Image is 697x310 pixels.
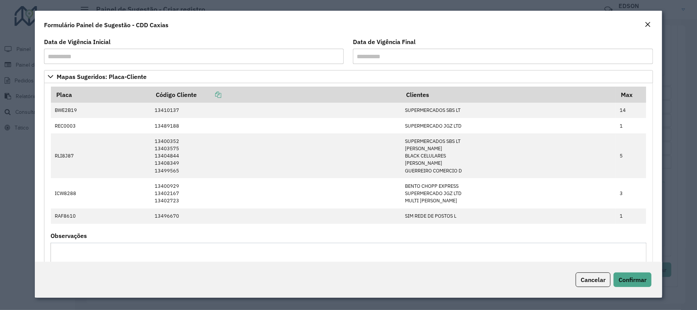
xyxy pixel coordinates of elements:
span: Mapas Sugeridos: Placa-Cliente [57,74,147,80]
td: 13496670 [150,208,401,224]
button: Close [642,20,653,30]
td: 5 [615,133,646,178]
th: Clientes [401,87,616,103]
td: 13410137 [150,103,401,118]
td: 1 [615,208,646,224]
td: BWE2B19 [51,103,151,118]
th: Código Cliente [150,87,401,103]
td: BENTO CHOPP EXPRESS SUPERMERCADO JGZ LTD MULTI [PERSON_NAME] [401,178,616,208]
label: Data de Vigência Final [353,37,416,46]
td: 13400352 13403575 13404844 13408349 13499565 [150,133,401,178]
th: Placa [51,87,151,103]
td: SIM REDE DE POSTOS L [401,208,616,224]
td: 14 [615,103,646,118]
td: 1 [615,118,646,133]
span: Confirmar [619,276,646,284]
label: Data de Vigência Inicial [44,37,111,46]
a: Copiar [197,91,221,98]
td: 3 [615,178,646,208]
td: 13400929 13402167 13402723 [150,178,401,208]
td: RAF8610 [51,208,151,224]
em: Fechar [645,21,651,28]
button: Cancelar [576,272,610,287]
span: Cancelar [581,276,606,284]
a: Mapas Sugeridos: Placa-Cliente [44,70,653,83]
td: 13489188 [150,118,401,133]
td: RLI8J87 [51,133,151,178]
td: ICW8288 [51,178,151,208]
label: Observações [51,231,87,240]
h4: Formulário Painel de Sugestão - CDD Caxias [44,20,168,30]
td: SUPERMERCADOS SBS LT [401,103,616,118]
td: SUPERMERCADO JGZ LTD [401,118,616,133]
button: Confirmar [614,272,651,287]
th: Max [615,87,646,103]
td: SUPERMERCADOS SBS LT [PERSON_NAME] BLACK CELULARES [PERSON_NAME] GUERREIRO COMERCIO D [401,133,616,178]
td: REC0003 [51,118,151,133]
